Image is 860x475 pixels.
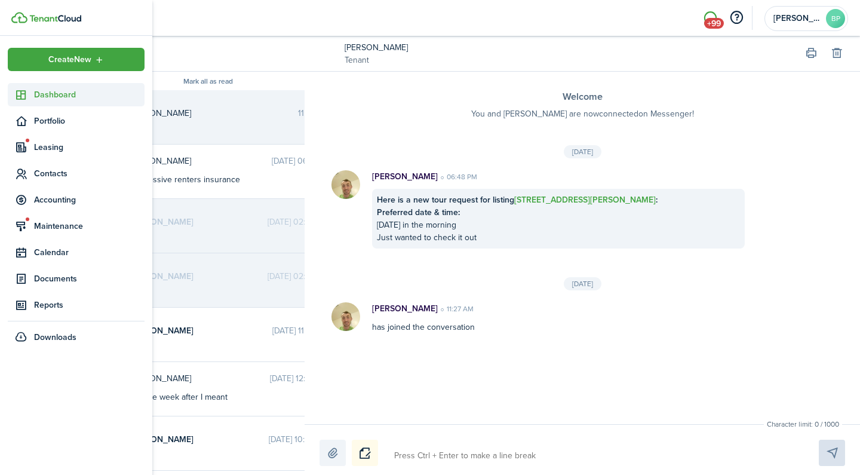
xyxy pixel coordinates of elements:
[331,170,360,199] img: Brandon Moore
[34,220,145,232] span: Maintenance
[360,302,757,333] div: has joined the conversation
[372,170,438,183] p: [PERSON_NAME]
[128,155,272,167] span: Kelly Felton
[34,88,145,101] span: Dashboard
[34,194,145,206] span: Accounting
[803,45,819,62] button: Print
[328,90,836,105] h3: Welcome
[773,14,821,23] span: BREI Partners, GP
[331,302,360,331] img: Brandon Moore
[128,372,270,385] span: Ciara Roach
[345,41,408,54] a: [PERSON_NAME]
[128,433,269,446] span: Wayne Randolph
[34,331,76,344] span: Downloads
[77,36,339,71] input: search
[270,372,329,385] time: [DATE] 12:03 PM
[564,277,601,290] div: [DATE]
[183,78,233,86] button: Mark all as read
[128,324,272,337] span: Brittni Fisk
[514,194,656,206] a: [STREET_ADDRESS][PERSON_NAME]
[48,56,91,64] span: Create New
[8,48,145,71] button: Open menu
[268,216,329,228] time: [DATE] 02:30 PM
[438,304,474,314] time: 11:27 AM
[128,173,277,186] div: Progressive renters insurance
[128,391,277,403] div: Well the week after I meant
[372,302,438,315] p: [PERSON_NAME]
[352,440,378,466] button: Notice
[8,293,145,317] a: Reports
[377,194,658,206] b: Here is a new tour request for listing :
[34,167,145,180] span: Contacts
[764,419,842,430] small: Character limit: 0 / 1000
[34,115,145,127] span: Portfolio
[8,83,145,106] a: Dashboard
[726,8,747,28] button: Open resource center
[34,141,145,154] span: Leasing
[34,272,145,285] span: Documents
[438,171,477,182] time: 06:48 PM
[298,107,329,119] time: 11:27 AM
[29,15,81,22] img: TenantCloud
[34,246,145,259] span: Calendar
[377,206,460,219] b: Preferred date & time:
[272,155,329,167] time: [DATE] 06:11 PM
[826,9,845,28] avatar-text: BP
[269,433,329,446] time: [DATE] 10:03 AM
[328,108,836,120] p: You and [PERSON_NAME] are now connected on Messenger!
[272,324,329,337] time: [DATE] 11:57 AM
[372,189,745,249] div: [DATE] in the morning Just wanted to check it out
[828,45,845,62] button: Delete
[11,12,27,23] img: TenantCloud
[345,54,408,66] a: Tenant
[128,216,268,228] span: Layla Greenwell
[564,145,601,158] div: [DATE]
[268,270,329,283] time: [DATE] 02:30 PM
[34,299,145,311] span: Reports
[128,270,268,283] span: Erick Sosa
[128,107,298,119] span: Brandon Moore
